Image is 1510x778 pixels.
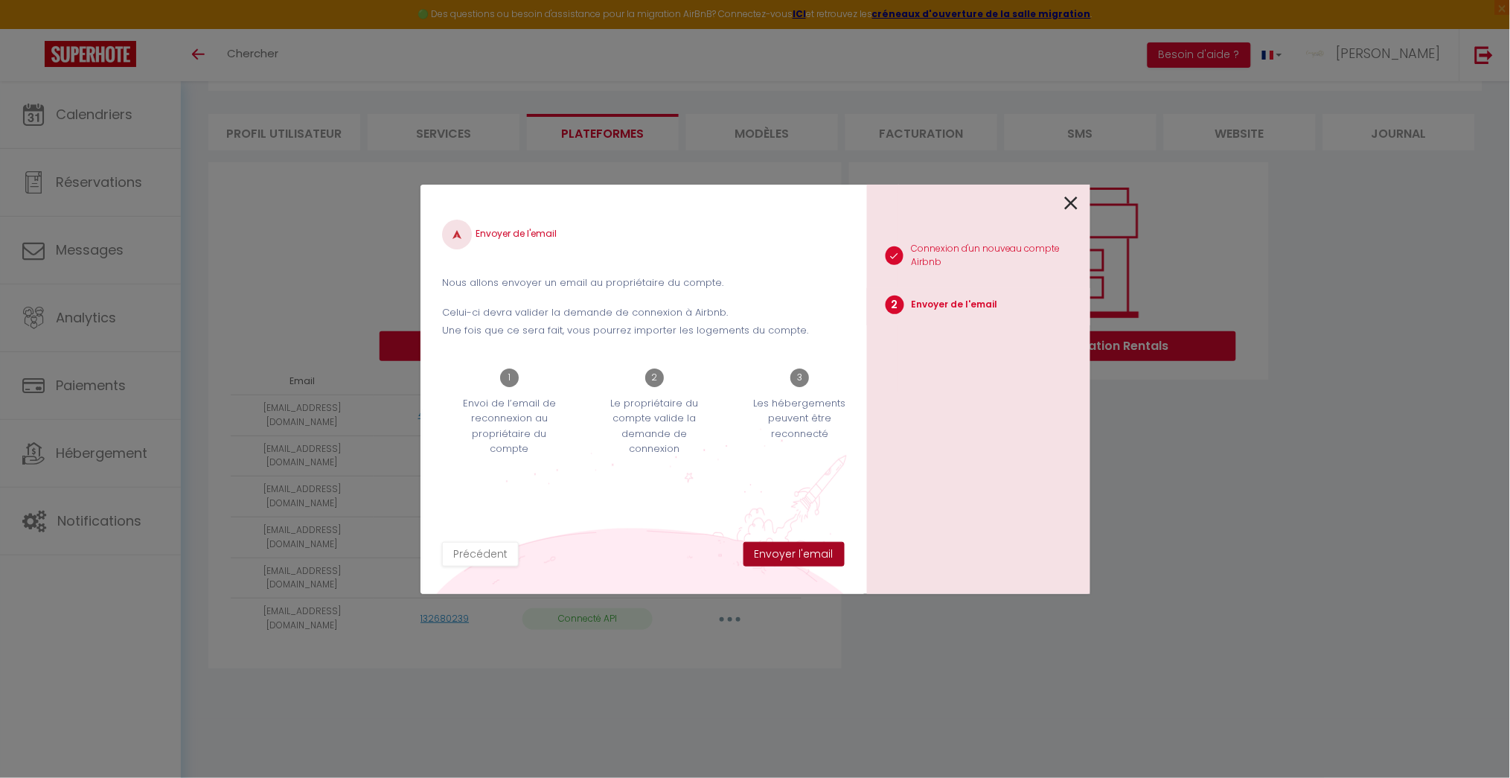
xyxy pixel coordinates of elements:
p: Connexion d'un nouveau compte Airbnb [911,242,1090,270]
span: 2 [645,369,664,387]
p: Le propriétaire du compte valide la demande de connexion [598,396,712,457]
p: Nous allons envoyer un email au propriétaire du compte. [442,275,844,290]
p: Envoi de l’email de reconnexion au propriétaire du compte [452,396,567,457]
p: Une fois que ce sera fait, vous pourrez importer les logements du compte. [442,323,844,338]
h4: Envoyer de l'email [442,220,844,249]
button: Envoyer l'email [743,542,845,567]
button: Précédent [442,542,519,567]
p: Celui-ci devra valider la demande de connexion à Airbnb. [442,305,844,320]
p: Les hébergements peuvent être reconnecté [743,396,857,441]
p: Envoyer de l'email [912,298,998,312]
span: 1 [500,369,519,387]
button: Ouvrir le widget de chat LiveChat [12,6,57,51]
span: 3 [790,369,809,387]
span: 2 [886,296,904,314]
